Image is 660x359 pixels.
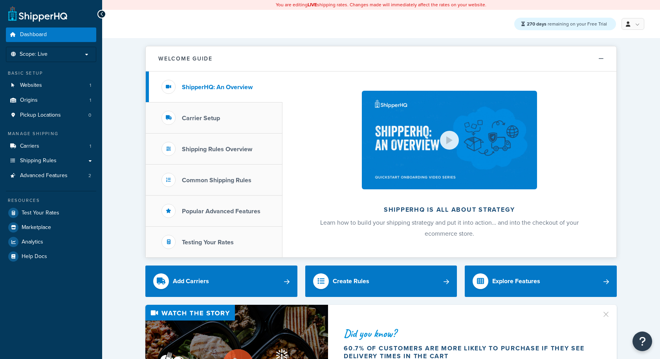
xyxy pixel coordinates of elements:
h3: Popular Advanced Features [182,208,260,215]
a: Carriers1 [6,139,96,154]
span: 0 [88,112,91,119]
a: Add Carriers [145,266,297,297]
a: Origins1 [6,93,96,108]
b: LIVE [308,1,317,8]
h2: ShipperHQ is all about strategy [303,206,596,213]
li: Carriers [6,139,96,154]
li: Advanced Features [6,169,96,183]
span: Origins [20,97,38,104]
span: Carriers [20,143,39,150]
div: Manage Shipping [6,130,96,137]
div: Did you know? [344,328,592,339]
a: Explore Features [465,266,617,297]
span: Test Your Rates [22,210,59,216]
h3: Testing Your Rates [182,239,234,246]
div: Add Carriers [173,276,209,287]
span: Marketplace [22,224,51,231]
span: 1 [90,97,91,104]
span: Dashboard [20,31,47,38]
a: Marketplace [6,220,96,234]
a: Pickup Locations0 [6,108,96,123]
li: Pickup Locations [6,108,96,123]
a: Dashboard [6,27,96,42]
a: Websites1 [6,78,96,93]
div: Basic Setup [6,70,96,77]
span: Pickup Locations [20,112,61,119]
span: 1 [90,82,91,89]
a: Test Your Rates [6,206,96,220]
a: Help Docs [6,249,96,264]
a: Advanced Features2 [6,169,96,183]
button: Welcome Guide [146,46,616,71]
span: Help Docs [22,253,47,260]
span: Analytics [22,239,43,245]
span: Advanced Features [20,172,68,179]
h3: ShipperHQ: An Overview [182,84,253,91]
div: Explore Features [492,276,540,287]
button: Open Resource Center [632,332,652,351]
h3: Common Shipping Rules [182,177,251,184]
a: Shipping Rules [6,154,96,168]
span: 2 [88,172,91,179]
h3: Shipping Rules Overview [182,146,252,153]
li: Websites [6,78,96,93]
span: remaining on your Free Trial [527,20,607,27]
a: Analytics [6,235,96,249]
span: Scope: Live [20,51,48,58]
li: Origins [6,93,96,108]
a: Create Rules [305,266,457,297]
h2: Welcome Guide [158,56,213,62]
span: Shipping Rules [20,158,57,164]
span: Learn how to build your shipping strategy and put it into action… and into the checkout of your e... [320,218,579,238]
span: 1 [90,143,91,150]
span: Websites [20,82,42,89]
div: Create Rules [333,276,369,287]
strong: 270 days [527,20,546,27]
div: Resources [6,197,96,204]
h3: Carrier Setup [182,115,220,122]
img: ShipperHQ is all about strategy [362,91,537,189]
